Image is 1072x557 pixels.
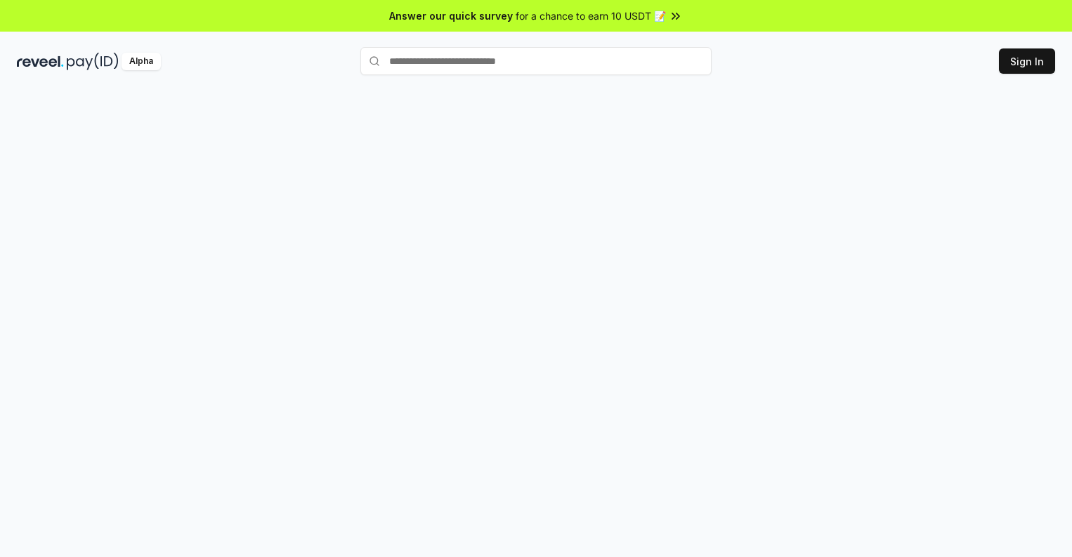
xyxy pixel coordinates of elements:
[389,8,513,23] span: Answer our quick survey
[516,8,666,23] span: for a chance to earn 10 USDT 📝
[67,53,119,70] img: pay_id
[122,53,161,70] div: Alpha
[999,48,1055,74] button: Sign In
[17,53,64,70] img: reveel_dark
